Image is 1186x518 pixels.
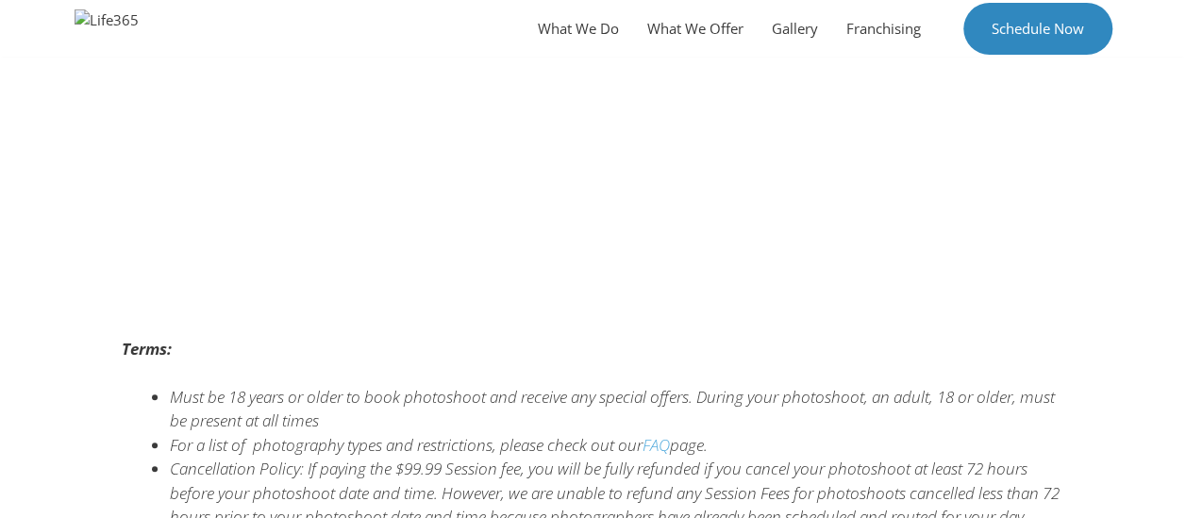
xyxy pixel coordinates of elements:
a: Schedule Now [963,3,1112,55]
a: FAQ [643,434,670,456]
em: For a list of photography types and restrictions, please check out our page. [170,434,708,456]
strong: Terms: [122,338,172,359]
em: Must be 18 years or older to book photoshoot and receive any special offers. During your photosho... [170,386,1055,432]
